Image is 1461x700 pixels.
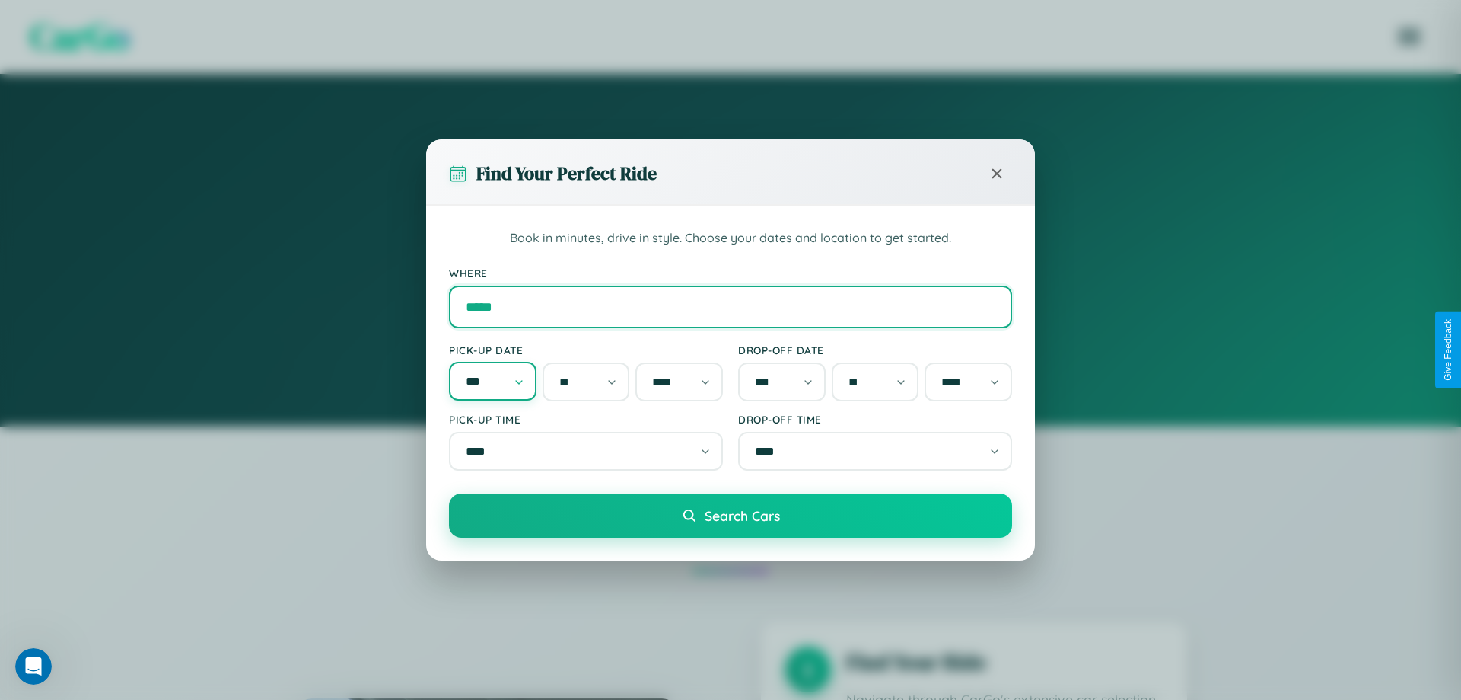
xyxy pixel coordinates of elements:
[449,494,1012,538] button: Search Cars
[449,413,723,426] label: Pick-up Time
[449,267,1012,280] label: Where
[705,507,780,524] span: Search Cars
[476,161,657,186] h3: Find Your Perfect Ride
[449,229,1012,248] p: Book in minutes, drive in style. Choose your dates and location to get started.
[449,344,723,356] label: Pick-up Date
[738,344,1012,356] label: Drop-off Date
[738,413,1012,426] label: Drop-off Time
